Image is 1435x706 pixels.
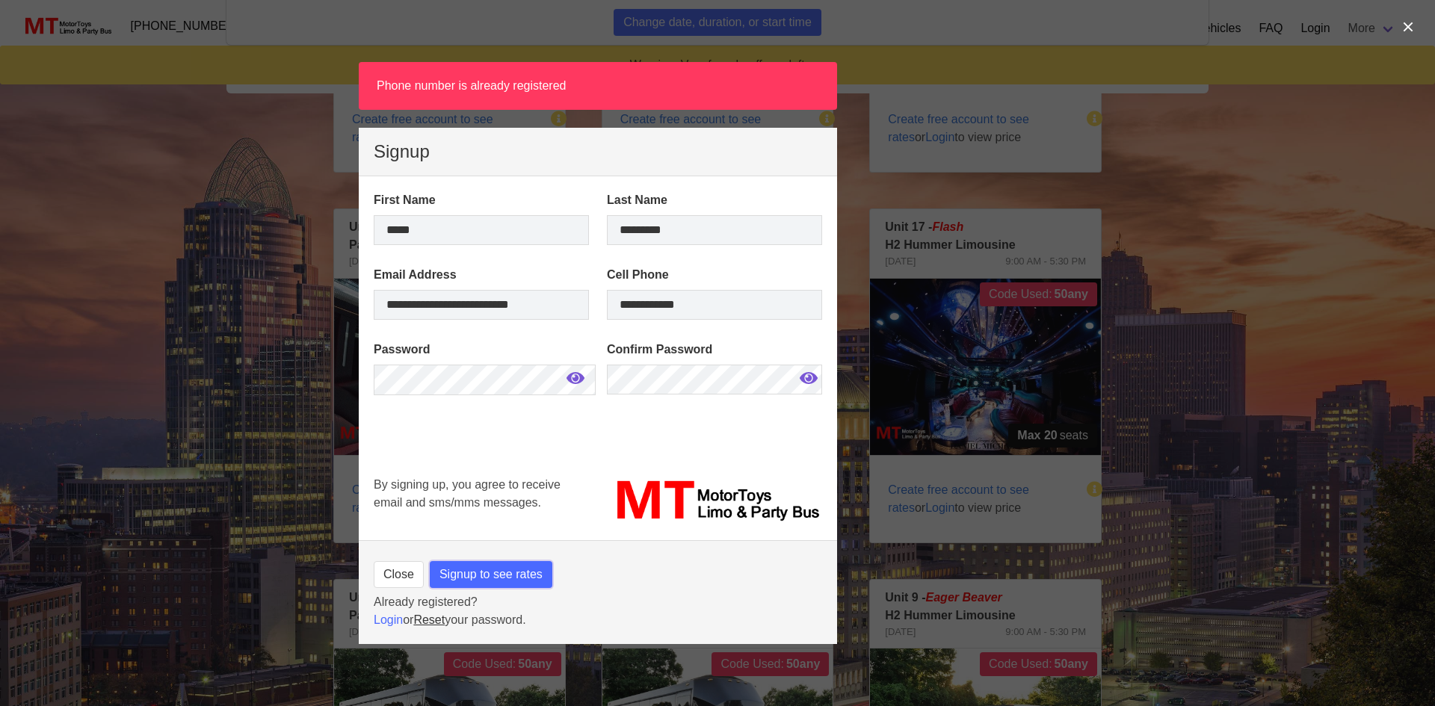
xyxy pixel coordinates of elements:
[374,341,589,359] label: Password
[374,143,822,161] p: Signup
[413,613,445,626] a: Reset
[374,611,822,629] p: or your password.
[359,62,837,110] article: Phone number is already registered
[374,191,589,209] label: First Name
[607,191,822,209] label: Last Name
[607,266,822,284] label: Cell Phone
[374,593,822,611] p: Already registered?
[374,416,601,528] iframe: reCAPTCHA
[439,566,543,583] span: Signup to see rates
[365,467,598,534] div: By signing up, you agree to receive email and sms/mms messages.
[607,341,822,359] label: Confirm Password
[374,561,424,588] button: Close
[430,561,552,588] button: Signup to see rates
[374,266,589,284] label: Email Address
[607,476,822,525] img: MT_logo_name.png
[374,613,403,626] a: Login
